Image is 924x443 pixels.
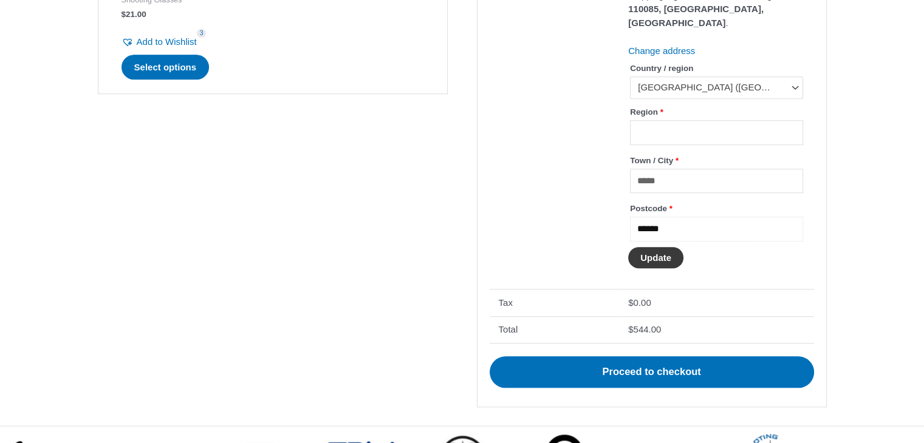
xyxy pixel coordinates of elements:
span: $ [121,10,126,19]
span: Add to Wishlist [137,36,197,47]
th: Total [490,316,620,343]
label: Country / region [630,60,803,76]
a: Add to Wishlist [121,33,197,50]
label: Town / City [630,152,803,169]
a: Select options for “ISSF Eye-Shield” [121,55,210,80]
label: Postcode [630,200,803,217]
a: Proceed to checkout [490,356,814,388]
span: 3 [197,29,207,38]
span: United Kingdom (UK) [638,81,784,93]
button: Update [628,247,683,268]
bdi: 21.00 [121,10,146,19]
bdi: 544.00 [628,324,661,334]
label: Region [630,104,803,120]
bdi: 0.00 [628,297,651,308]
span: $ [628,297,633,308]
th: Tax [490,289,620,316]
span: United Kingdom (UK) [630,76,803,99]
a: Change address [628,46,695,56]
span: $ [628,324,633,334]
